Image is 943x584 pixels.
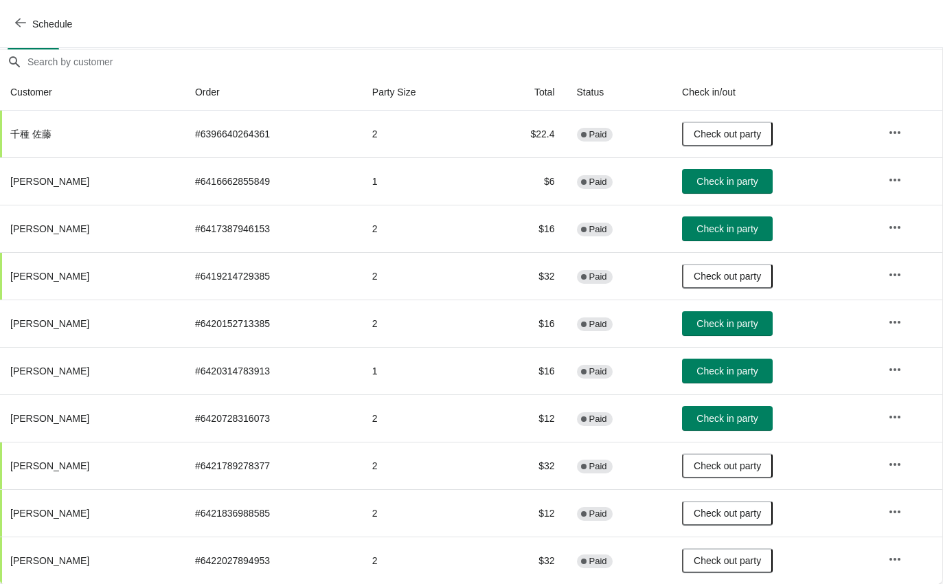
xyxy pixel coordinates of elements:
[682,169,773,194] button: Check in party
[682,311,773,336] button: Check in party
[361,442,481,489] td: 2
[361,252,481,300] td: 2
[589,556,607,567] span: Paid
[682,216,773,241] button: Check in party
[184,252,361,300] td: # 6419214729385
[27,49,942,74] input: Search by customer
[481,442,566,489] td: $32
[589,271,607,282] span: Paid
[682,406,773,431] button: Check in party
[184,489,361,537] td: # 6421836988585
[184,442,361,489] td: # 6421789278377
[184,205,361,252] td: # 6417387946153
[481,394,566,442] td: $12
[481,252,566,300] td: $32
[361,537,481,584] td: 2
[566,74,672,111] th: Status
[589,319,607,330] span: Paid
[481,157,566,205] td: $6
[589,414,607,425] span: Paid
[10,508,89,519] span: [PERSON_NAME]
[361,347,481,394] td: 1
[694,555,761,566] span: Check out party
[682,264,773,289] button: Check out party
[10,460,89,471] span: [PERSON_NAME]
[10,366,89,377] span: [PERSON_NAME]
[694,271,761,282] span: Check out party
[589,224,607,235] span: Paid
[696,176,758,187] span: Check in party
[361,111,481,157] td: 2
[361,205,481,252] td: 2
[481,489,566,537] td: $12
[184,537,361,584] td: # 6422027894953
[694,508,761,519] span: Check out party
[10,176,89,187] span: [PERSON_NAME]
[696,366,758,377] span: Check in party
[32,19,72,30] span: Schedule
[10,128,52,139] span: 千種 佐藤
[361,489,481,537] td: 2
[682,548,773,573] button: Check out party
[682,359,773,383] button: Check in party
[10,223,89,234] span: [PERSON_NAME]
[696,223,758,234] span: Check in party
[184,74,361,111] th: Order
[184,111,361,157] td: # 6396640264361
[184,157,361,205] td: # 6416662855849
[184,347,361,394] td: # 6420314783913
[696,413,758,424] span: Check in party
[682,453,773,478] button: Check out party
[361,394,481,442] td: 2
[481,74,566,111] th: Total
[184,394,361,442] td: # 6420728316073
[481,537,566,584] td: $32
[481,300,566,347] td: $16
[10,555,89,566] span: [PERSON_NAME]
[696,318,758,329] span: Check in party
[682,122,773,146] button: Check out party
[682,501,773,526] button: Check out party
[671,74,877,111] th: Check in/out
[361,74,481,111] th: Party Size
[361,157,481,205] td: 1
[481,111,566,157] td: $22.4
[589,177,607,188] span: Paid
[589,508,607,519] span: Paid
[361,300,481,347] td: 2
[589,461,607,472] span: Paid
[589,129,607,140] span: Paid
[10,271,89,282] span: [PERSON_NAME]
[694,460,761,471] span: Check out party
[7,12,83,36] button: Schedule
[694,128,761,139] span: Check out party
[481,347,566,394] td: $16
[184,300,361,347] td: # 6420152713385
[10,413,89,424] span: [PERSON_NAME]
[481,205,566,252] td: $16
[589,366,607,377] span: Paid
[10,318,89,329] span: [PERSON_NAME]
